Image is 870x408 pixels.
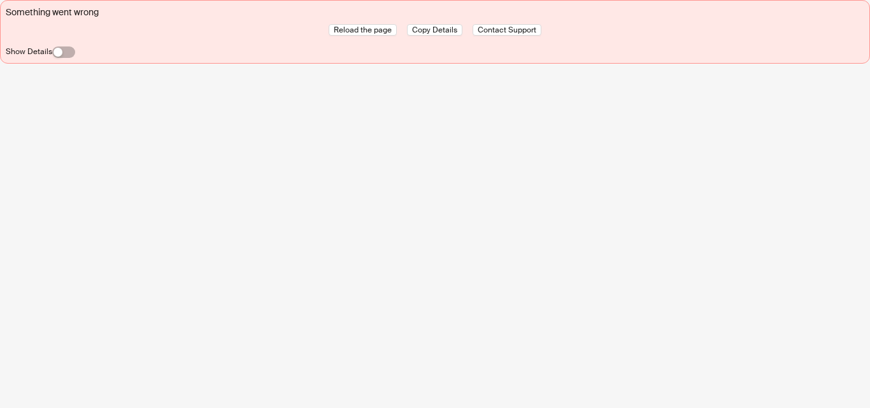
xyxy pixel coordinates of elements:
div: Something went wrong [6,6,864,19]
span: Contact Support [478,25,536,35]
span: Copy Details [412,25,457,35]
button: Contact Support [473,24,541,36]
label: Show Details [6,46,52,57]
span: Reload the page [334,25,392,35]
button: Copy Details [407,24,462,36]
button: Reload the page [329,24,397,36]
